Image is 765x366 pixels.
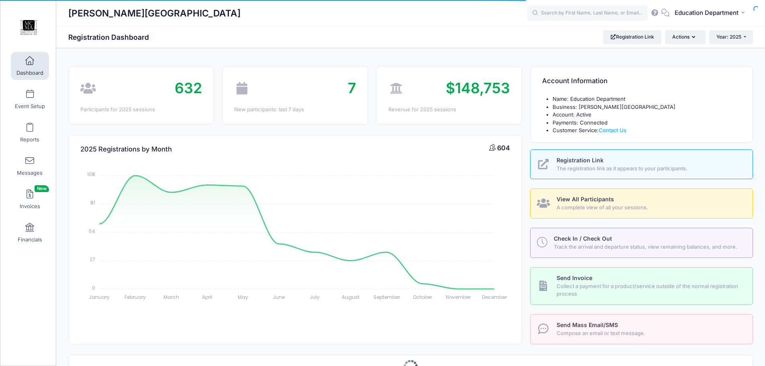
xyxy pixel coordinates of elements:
tspan: 108 [88,171,96,178]
span: The registration link as it appears to your participants. [557,165,744,173]
span: 7 [348,79,356,97]
a: Check In / Check Out Track the arrival and departure status, view remaining balances, and more. [530,228,753,258]
button: Education Department [669,4,753,22]
span: Check In / Check Out [554,235,612,242]
a: Send Invoice Collect a payment for a product/service outside of the normal registration process [530,267,753,305]
a: Send Mass Email/SMS Compose an email or text message. [530,314,753,344]
h1: Registration Dashboard [68,33,156,41]
button: Actions [665,30,705,44]
a: Contact Us [599,127,626,133]
input: Search by First Name, Last Name, or Email... [527,5,648,21]
a: View All Participants A complete view of all your sessions. [530,188,753,219]
li: Account: Active [553,111,741,119]
tspan: November [446,294,471,301]
li: Business: [PERSON_NAME][GEOGRAPHIC_DATA] [553,103,741,111]
span: Track the arrival and departure status, view remaining balances, and more. [554,243,743,251]
div: Revenue for 2025 sessions [388,106,510,114]
tspan: 81 [91,199,96,206]
a: Reports [11,119,49,147]
tspan: January [89,294,110,301]
span: View All Participants [557,196,614,202]
a: Messages [11,152,49,180]
span: Event Setup [15,103,45,110]
tspan: May [238,294,248,301]
span: Dashboard [16,70,43,76]
tspan: 27 [90,256,96,263]
a: Financials [11,219,49,247]
span: Year: 2025 [716,34,741,40]
button: Year: 2025 [709,30,753,44]
tspan: August [342,294,359,301]
a: InvoicesNew [11,185,49,213]
a: Registration Link The registration link as it appears to your participants. [530,149,753,180]
a: Marietta Cobb Museum of Art [0,8,57,47]
span: Registration Link [557,157,604,164]
tspan: 54 [89,227,96,234]
span: Messages [17,170,43,176]
li: Payments: Connected [553,119,741,127]
tspan: June [273,294,285,301]
tspan: 0 [92,284,96,291]
a: Dashboard [11,52,49,80]
tspan: February [125,294,146,301]
img: Marietta Cobb Museum of Art [14,12,44,43]
h4: Account Information [542,70,608,93]
span: Invoices [20,203,40,210]
span: 632 [175,79,202,97]
h4: 2025 Registrations by Month [80,138,172,161]
a: Registration Link [603,30,661,44]
span: New [35,185,49,192]
tspan: December [482,294,507,301]
span: 604 [497,144,510,152]
span: $148,753 [446,79,510,97]
a: Event Setup [11,85,49,113]
tspan: September [373,294,400,301]
div: Participants for 2025 sessions [80,106,202,114]
span: Financials [18,236,42,243]
tspan: April [202,294,212,301]
span: Compose an email or text message. [557,329,744,337]
span: Education Department [675,8,738,17]
tspan: March [163,294,179,301]
h1: [PERSON_NAME][GEOGRAPHIC_DATA] [68,4,241,22]
div: New participants: last 7 days [234,106,356,114]
span: Collect a payment for a product/service outside of the normal registration process [557,282,744,298]
span: Reports [20,136,39,143]
span: A complete view of all your sessions. [557,204,744,212]
tspan: July [310,294,320,301]
span: Send Invoice [557,274,592,281]
li: Name: Education Department [553,95,741,103]
li: Customer Service: [553,127,741,135]
span: Send Mass Email/SMS [557,321,618,328]
tspan: October [413,294,432,301]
